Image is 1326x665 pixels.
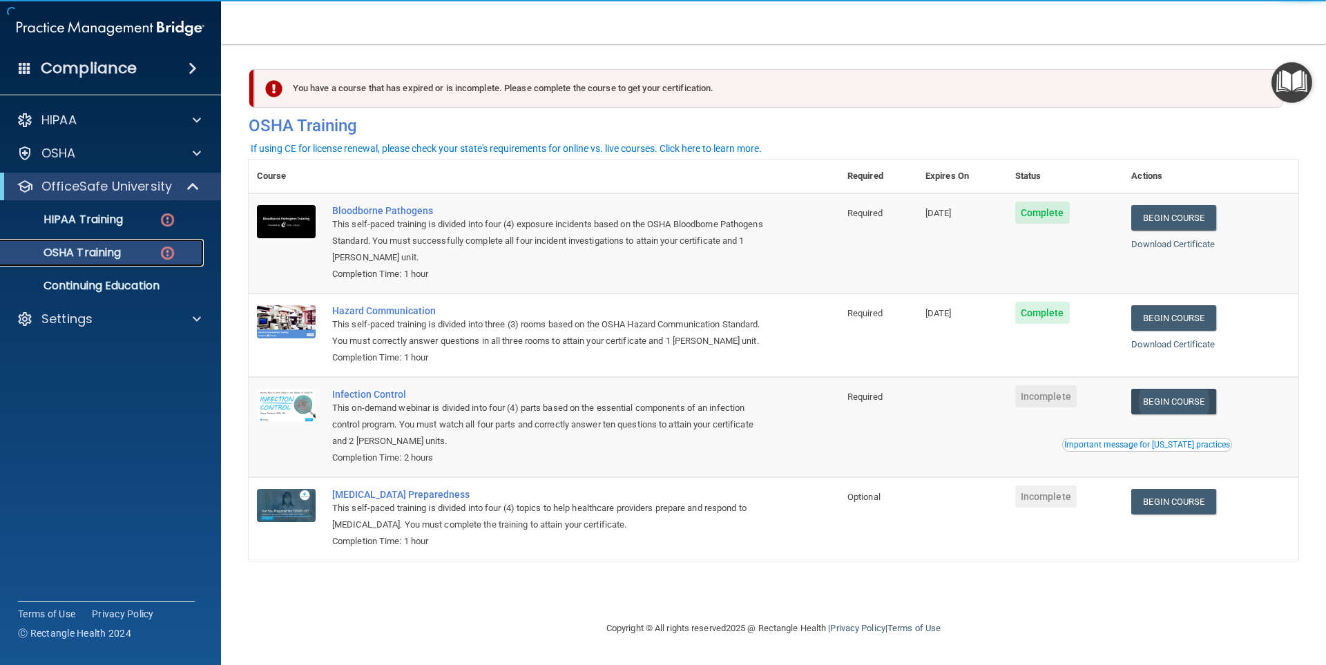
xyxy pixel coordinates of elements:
a: OSHA [17,145,201,162]
th: Actions [1123,160,1298,193]
a: Privacy Policy [830,623,885,633]
p: OSHA Training [9,246,121,260]
p: HIPAA Training [9,213,123,227]
img: exclamation-circle-solid-danger.72ef9ffc.png [265,80,282,97]
a: Bloodborne Pathogens [332,205,770,216]
a: Download Certificate [1131,239,1215,249]
img: danger-circle.6113f641.png [159,211,176,229]
a: Begin Course [1131,205,1215,231]
a: Privacy Policy [92,607,154,621]
a: Terms of Use [18,607,75,621]
span: Required [847,392,883,402]
div: Completion Time: 1 hour [332,533,770,550]
span: Complete [1015,302,1070,324]
span: Optional [847,492,881,502]
h4: OSHA Training [249,116,1298,135]
p: OSHA [41,145,76,162]
span: Required [847,208,883,218]
th: Expires On [917,160,1007,193]
p: Settings [41,311,93,327]
button: Open Resource Center [1271,62,1312,103]
span: [DATE] [925,208,952,218]
h4: Compliance [41,59,137,78]
a: Begin Course [1131,305,1215,331]
a: [MEDICAL_DATA] Preparedness [332,489,770,500]
span: [DATE] [925,308,952,318]
div: Completion Time: 2 hours [332,450,770,466]
button: Read this if you are a dental practitioner in the state of CA [1062,438,1232,452]
div: You have a course that has expired or is incomplete. Please complete the course to get your certi... [254,69,1283,108]
p: OfficeSafe University [41,178,172,195]
img: PMB logo [17,15,204,42]
div: Important message for [US_STATE] practices [1064,441,1230,449]
button: If using CE for license renewal, please check your state's requirements for online vs. live cours... [249,142,764,155]
a: HIPAA [17,112,201,128]
p: HIPAA [41,112,77,128]
span: Required [847,308,883,318]
th: Required [839,160,917,193]
div: Completion Time: 1 hour [332,266,770,282]
a: Infection Control [332,389,770,400]
span: Complete [1015,202,1070,224]
a: Begin Course [1131,489,1215,514]
div: This self-paced training is divided into four (4) topics to help healthcare providers prepare and... [332,500,770,533]
div: This self-paced training is divided into four (4) exposure incidents based on the OSHA Bloodborne... [332,216,770,266]
a: OfficeSafe University [17,178,200,195]
a: Download Certificate [1131,339,1215,349]
th: Course [249,160,324,193]
th: Status [1007,160,1124,193]
span: Incomplete [1015,485,1077,508]
a: Hazard Communication [332,305,770,316]
img: danger-circle.6113f641.png [159,244,176,262]
a: Begin Course [1131,389,1215,414]
p: Continuing Education [9,279,198,293]
div: If using CE for license renewal, please check your state's requirements for online vs. live cours... [251,144,762,153]
a: Settings [17,311,201,327]
div: This on-demand webinar is divided into four (4) parts based on the essential components of an inf... [332,400,770,450]
div: Completion Time: 1 hour [332,349,770,366]
div: This self-paced training is divided into three (3) rooms based on the OSHA Hazard Communication S... [332,316,770,349]
a: Terms of Use [887,623,941,633]
span: Ⓒ Rectangle Health 2024 [18,626,131,640]
span: Incomplete [1015,385,1077,407]
div: Copyright © All rights reserved 2025 @ Rectangle Health | | [521,606,1026,650]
